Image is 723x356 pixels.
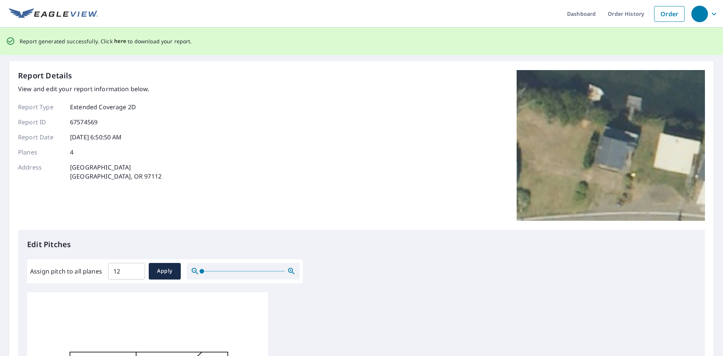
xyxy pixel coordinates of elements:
p: Report Type [18,102,63,112]
button: Apply [149,263,181,280]
p: [GEOGRAPHIC_DATA] [GEOGRAPHIC_DATA], OR 97112 [70,163,162,181]
p: Address [18,163,63,181]
p: Report Date [18,133,63,142]
button: here [114,37,127,46]
p: Planes [18,148,63,157]
p: Report ID [18,118,63,127]
p: Report generated successfully. Click to download your report. [20,37,192,46]
p: 67574569 [70,118,98,127]
p: Report Details [18,70,72,81]
p: Edit Pitches [27,239,696,250]
p: View and edit your report information below. [18,84,162,93]
p: 4 [70,148,73,157]
p: [DATE] 6:50:50 AM [70,133,122,142]
span: Apply [155,266,175,276]
img: EV Logo [9,8,98,20]
a: Order [654,6,685,22]
img: Top image [517,70,705,221]
label: Assign pitch to all planes [30,267,102,276]
p: Extended Coverage 2D [70,102,136,112]
input: 00.0 [108,261,145,282]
